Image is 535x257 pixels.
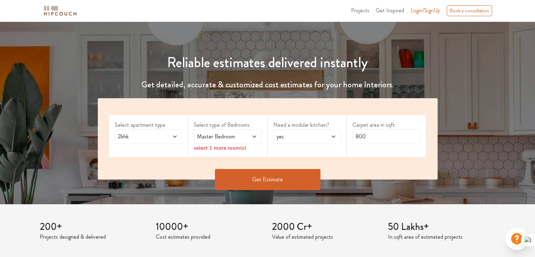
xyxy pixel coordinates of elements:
[275,132,321,141] span: yes
[351,6,369,14] span: Projects
[40,221,147,233] h3: 200+
[410,6,440,14] span: Login/SignUp
[272,221,380,233] h3: 2000 Cr+
[116,132,163,141] span: 2bhk
[156,233,263,241] p: Cost estimates provided
[40,233,147,241] p: Projects designed & delivered
[388,233,496,241] p: In sqft area of estimated projects
[376,6,404,14] span: Get Inspired
[94,54,442,71] h1: Reliable estimates delivered instantly
[215,169,320,190] button: Get Estimate
[94,80,442,90] h4: Get detailed, accurate & customized cost estimates for your home Interiors.
[194,144,262,151] div: select 1 more room(s)
[43,5,78,17] img: logo-horizontal.svg
[447,5,492,16] div: Book a consultation
[43,3,78,19] span: logo-horizontal.svg
[194,121,262,129] label: Select type of Bedrooms
[196,132,242,141] span: Master Bedroom
[352,129,420,144] input: Enter area sqft
[115,121,183,129] label: Select apartment type
[272,233,380,241] p: Value of estimated projects
[273,121,341,129] label: Need a modular kitchen?
[352,121,420,129] label: Carpet area in sqft.
[388,221,496,233] h3: 50 Lakhs+
[156,221,263,233] h3: 10000+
